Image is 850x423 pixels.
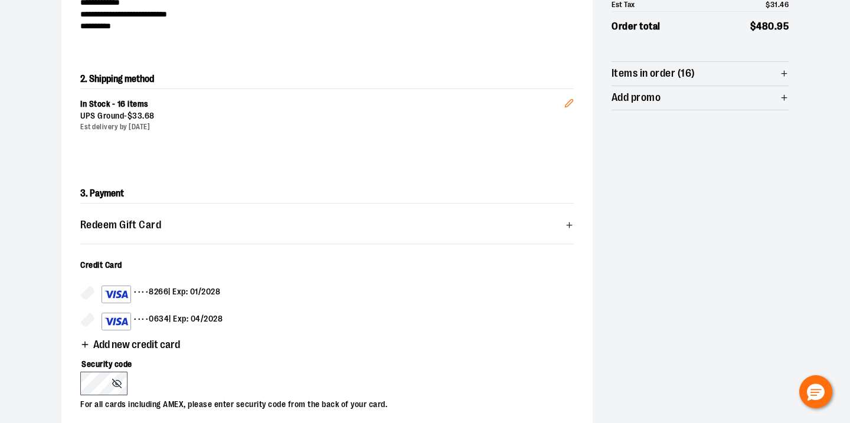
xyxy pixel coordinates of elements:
[612,92,661,103] span: Add promo
[127,111,133,120] span: $
[555,80,583,121] button: Edit
[750,21,757,32] span: $
[80,184,574,204] h2: 3. Payment
[612,68,695,79] span: Items in order (16)
[756,21,774,32] span: 480
[142,111,145,120] span: .
[774,21,777,32] span: .
[80,395,562,411] p: For all cards including AMEX, please enter security code from the back of your card.
[102,286,220,303] div: •••• 8266 | Exp: 01/2028
[80,213,574,237] button: Redeem Gift Card
[104,314,128,329] img: Visa card example showing the 16-digit card number on the front of the card
[93,339,180,350] span: Add new credit card
[80,110,564,122] div: UPS Ground -
[80,352,562,372] label: Security code
[612,19,661,34] span: Order total
[612,62,789,86] button: Items in order (16)
[777,21,789,32] span: 95
[80,260,122,270] span: Credit Card
[799,375,832,408] button: Hello, have a question? Let’s chat.
[102,313,223,330] div: •••• 0634 | Exp: 04/2028
[80,122,564,132] div: Est delivery by [DATE]
[132,111,142,120] span: 33
[612,86,789,110] button: Add promo
[80,99,564,110] div: In Stock - 16 items
[80,313,94,327] input: Visa card example showing the 16-digit card number on the front of the cardVisa card example show...
[80,339,180,353] button: Add new credit card
[145,111,155,120] span: 68
[80,286,94,300] input: Visa card example showing the 16-digit card number on the front of the cardVisa card example show...
[104,287,128,301] img: Visa card example showing the 16-digit card number on the front of the card
[80,70,574,88] h2: 2. Shipping method
[80,219,161,231] span: Redeem Gift Card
